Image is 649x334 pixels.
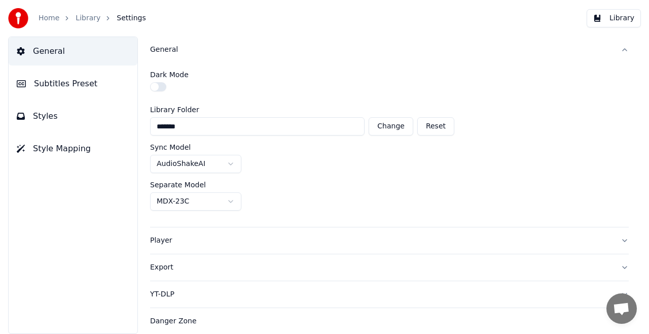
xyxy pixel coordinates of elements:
a: Library [76,13,100,23]
span: Style Mapping [33,143,91,155]
button: Reset [417,117,454,136]
button: General [9,37,137,65]
button: Player [150,227,629,254]
button: Change [369,117,413,136]
button: Export [150,254,629,281]
button: YT-DLP [150,281,629,308]
div: YT-DLP [150,289,612,299]
button: Subtitles Preset [9,70,137,98]
span: General [33,45,65,57]
span: Subtitles Preset [34,78,97,90]
img: youka [8,8,28,28]
nav: breadcrumb [39,13,146,23]
span: Settings [117,13,146,23]
label: Library Folder [150,106,454,113]
div: General [150,63,629,227]
div: Danger Zone [150,316,612,326]
button: Library [587,9,641,27]
button: General [150,37,629,63]
button: Style Mapping [9,135,137,163]
div: Export [150,262,612,273]
div: Open chat [606,293,637,324]
span: Styles [33,110,58,122]
a: Home [39,13,59,23]
label: Dark Mode [150,71,189,78]
label: Sync Model [150,144,191,151]
div: Player [150,236,612,246]
label: Separate Model [150,181,206,188]
div: General [150,45,612,55]
button: Styles [9,102,137,130]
